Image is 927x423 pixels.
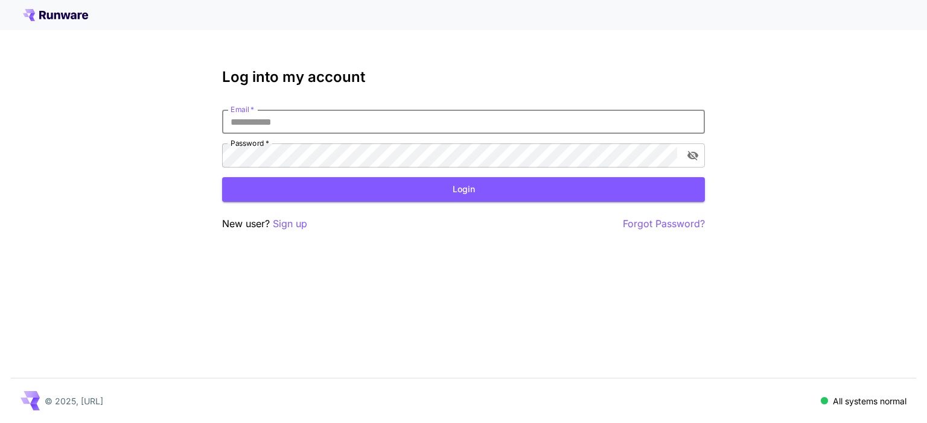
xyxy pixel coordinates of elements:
[45,395,103,407] p: © 2025, [URL]
[623,216,705,231] button: Forgot Password?
[231,138,269,148] label: Password
[231,104,254,114] label: Email
[222,216,307,231] p: New user?
[222,177,705,202] button: Login
[273,216,307,231] button: Sign up
[833,395,906,407] p: All systems normal
[682,145,704,166] button: toggle password visibility
[222,69,705,86] h3: Log into my account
